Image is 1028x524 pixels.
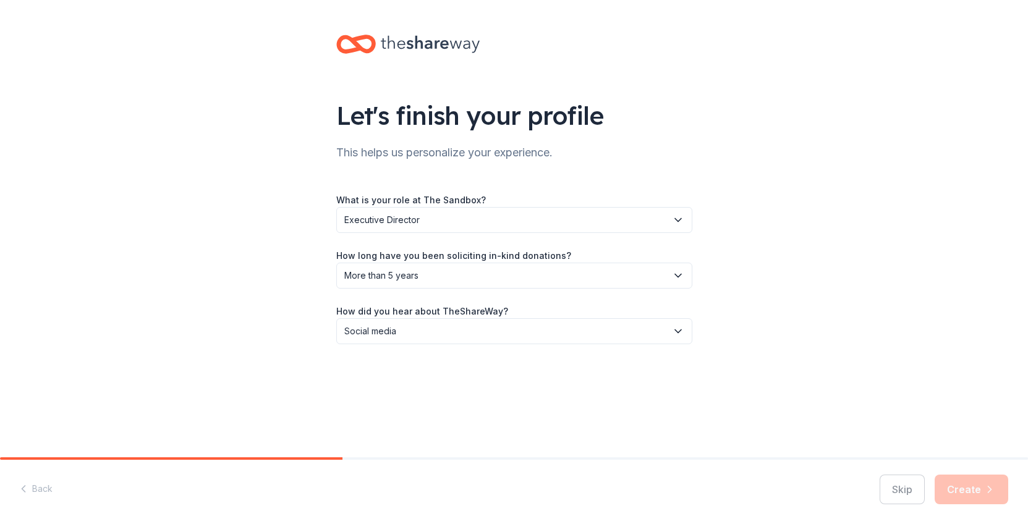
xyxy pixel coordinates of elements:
div: This helps us personalize your experience. [336,143,692,163]
span: Social media [344,324,667,339]
span: Executive Director [344,213,667,227]
button: Social media [336,318,692,344]
div: Let's finish your profile [336,98,692,133]
label: How long have you been soliciting in-kind donations? [336,250,571,262]
button: More than 5 years [336,263,692,289]
label: How did you hear about TheShareWay? [336,305,508,318]
span: More than 5 years [344,268,667,283]
label: What is your role at The Sandbox? [336,194,486,206]
button: Executive Director [336,207,692,233]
